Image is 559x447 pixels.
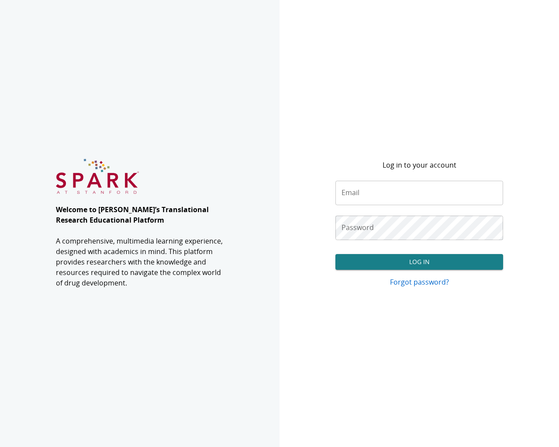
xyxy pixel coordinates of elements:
p: A comprehensive, multimedia learning experience, designed with academics in mind. This platform p... [56,236,224,288]
button: Log In [335,254,503,270]
img: SPARK at Stanford [56,159,139,194]
p: Welcome to [PERSON_NAME]’s Translational Research Educational Platform [56,204,224,225]
a: Forgot password? [335,277,503,287]
p: Log in to your account [383,160,456,170]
